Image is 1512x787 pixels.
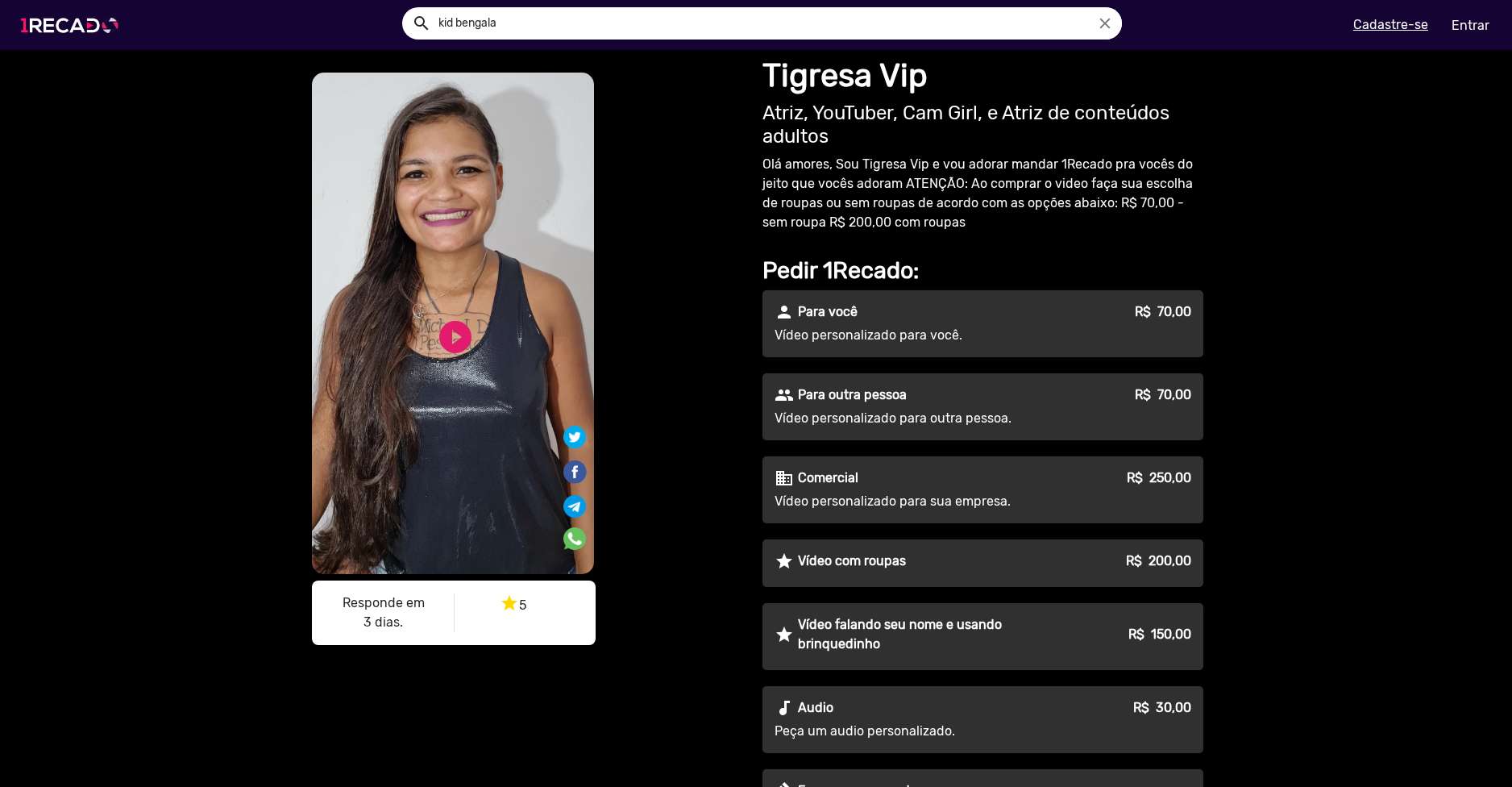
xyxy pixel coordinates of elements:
[775,302,794,322] mat-icon: person
[775,492,1066,511] p: Vídeo personalizado para sua empresa.
[775,326,1066,345] p: Vídeo personalizado para você.
[406,8,434,36] button: Example home icon
[775,722,1066,741] p: Peça um audio personalizado.
[562,457,588,473] i: Share on Facebook
[775,552,794,571] mat-icon: star
[325,593,442,613] p: Responde em
[563,525,586,540] i: Share on WhatsApp
[1353,17,1428,32] u: Cadastre-se
[412,14,431,33] mat-icon: Example home icon
[775,385,794,405] mat-icon: people
[1133,698,1191,718] p: R$ 30,00
[1135,302,1191,322] p: R$ 70,00
[762,155,1203,232] p: Olá amores, Sou Tigresa Vip e vou adorar mandar 1Recado pra vocês do jeito que vocês adoram ATENÇ...
[798,615,1066,654] p: Vídeo falando seu nome e usando brinquedinho
[363,614,403,630] b: 3 dias.
[1096,15,1114,32] i: close
[1135,385,1191,405] p: R$ 70,00
[775,698,794,718] mat-icon: audiotrack
[563,492,586,507] i: Share on Telegram
[563,428,586,443] i: Share on Twitter
[762,102,1203,148] h2: Atriz, YouTuber, Cam Girl, e Atriz de conteúdos adultos
[762,256,1203,285] h2: Pedir 1Recado:
[562,459,588,485] img: Compartilhe no facebook
[798,385,907,405] p: Para outra pessoa
[798,552,906,571] p: Vídeo com roupas
[1441,11,1500,40] a: Entrar
[563,495,586,518] img: Compartilhe no telegram
[798,698,833,718] p: Audio
[798,302,858,322] p: Para você
[312,73,594,574] video: S1RECADO vídeos dedicados para fãs e empresas
[775,468,794,488] mat-icon: business
[426,7,1122,40] input: Pesquisar...
[436,318,475,356] a: play_circle_filled
[500,593,519,613] i: star
[775,409,1066,428] p: Vídeo personalizado para outra pessoa.
[563,527,586,550] img: Compartilhe no whatsapp
[775,625,794,644] mat-icon: star
[1126,552,1191,571] p: R$ 200,00
[762,56,1203,95] h1: Tigresa Vip
[1128,625,1191,644] p: R$ 150,00
[563,426,586,448] img: Compartilhe no twitter
[798,468,858,488] p: Comercial
[500,598,526,613] span: 5
[1127,468,1191,488] p: R$ 250,00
